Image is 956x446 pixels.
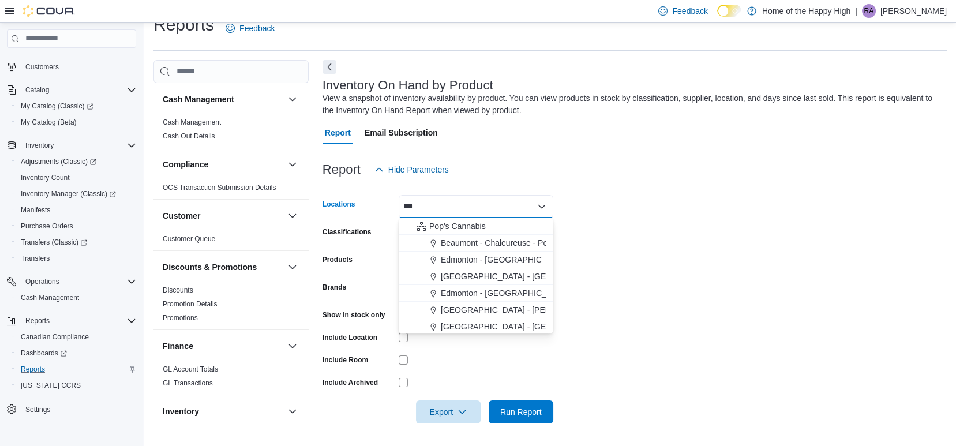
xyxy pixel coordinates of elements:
[21,365,45,374] span: Reports
[399,318,553,335] button: [GEOGRAPHIC_DATA] - [GEOGRAPHIC_DATA] - Pop's Cannabis
[163,261,257,273] h3: Discounts & Promotions
[163,118,221,126] a: Cash Management
[16,99,136,113] span: My Catalog (Classic)
[441,304,774,316] span: [GEOGRAPHIC_DATA] - [PERSON_NAME][GEOGRAPHIC_DATA] - [GEOGRAPHIC_DATA]
[16,330,93,344] a: Canadian Compliance
[286,158,299,171] button: Compliance
[286,404,299,418] button: Inventory
[163,406,199,417] h3: Inventory
[163,365,218,373] a: GL Account Totals
[2,58,141,75] button: Customers
[163,132,215,140] a: Cash Out Details
[880,4,947,18] p: [PERSON_NAME]
[323,333,377,342] label: Include Location
[21,157,96,166] span: Adjustments (Classic)
[163,406,283,417] button: Inventory
[153,232,309,250] div: Customer
[12,377,141,393] button: [US_STATE] CCRS
[12,290,141,306] button: Cash Management
[762,4,850,18] p: Home of the Happy High
[441,321,680,332] span: [GEOGRAPHIC_DATA] - [GEOGRAPHIC_DATA] - Pop's Cannabis
[12,218,141,234] button: Purchase Orders
[21,402,136,416] span: Settings
[239,23,275,34] span: Feedback
[25,62,59,72] span: Customers
[163,313,198,323] span: Promotions
[16,219,78,233] a: Purchase Orders
[153,362,309,395] div: Finance
[16,235,92,249] a: Transfers (Classic)
[16,203,136,217] span: Manifests
[163,365,218,374] span: GL Account Totals
[12,345,141,361] a: Dashboards
[500,406,542,418] span: Run Report
[163,314,198,322] a: Promotions
[2,273,141,290] button: Operations
[388,164,449,175] span: Hide Parameters
[163,183,276,192] span: OCS Transaction Submission Details
[323,378,378,387] label: Include Archived
[21,238,87,247] span: Transfers (Classic)
[21,275,64,288] button: Operations
[16,378,136,392] span: Washington CCRS
[16,252,136,265] span: Transfers
[21,138,136,152] span: Inventory
[16,219,136,233] span: Purchase Orders
[163,93,283,105] button: Cash Management
[323,200,355,209] label: Locations
[21,222,73,231] span: Purchase Orders
[21,205,50,215] span: Manifests
[423,400,474,423] span: Export
[286,92,299,106] button: Cash Management
[163,235,215,243] a: Customer Queue
[25,316,50,325] span: Reports
[672,5,707,17] span: Feedback
[16,99,98,113] a: My Catalog (Classic)
[163,286,193,294] a: Discounts
[21,189,116,198] span: Inventory Manager (Classic)
[21,381,81,390] span: [US_STATE] CCRS
[441,271,680,282] span: [GEOGRAPHIC_DATA] - [GEOGRAPHIC_DATA] - Pop's Cannabis
[25,277,59,286] span: Operations
[717,5,741,17] input: Dark Mode
[21,60,63,74] a: Customers
[16,346,136,360] span: Dashboards
[16,155,136,168] span: Adjustments (Classic)
[221,17,279,40] a: Feedback
[12,329,141,345] button: Canadian Compliance
[399,235,553,252] button: Beaumont - Chaleureuse - Pop's Cannabis
[2,313,141,329] button: Reports
[21,102,93,111] span: My Catalog (Classic)
[16,203,55,217] a: Manifests
[163,299,218,309] span: Promotion Details
[2,137,141,153] button: Inventory
[862,4,876,18] div: Robeliz Arndt
[163,379,213,387] a: GL Transactions
[399,302,553,318] button: [GEOGRAPHIC_DATA] - [PERSON_NAME][GEOGRAPHIC_DATA] - [GEOGRAPHIC_DATA]
[416,400,481,423] button: Export
[16,155,101,168] a: Adjustments (Classic)
[16,252,54,265] a: Transfers
[153,283,309,329] div: Discounts & Promotions
[153,13,214,36] h1: Reports
[21,173,70,182] span: Inventory Count
[12,98,141,114] a: My Catalog (Classic)
[16,362,50,376] a: Reports
[16,187,121,201] a: Inventory Manager (Classic)
[16,171,136,185] span: Inventory Count
[399,218,553,235] button: Pop's Cannabis
[16,115,81,129] a: My Catalog (Beta)
[163,234,215,243] span: Customer Queue
[286,339,299,353] button: Finance
[163,118,221,127] span: Cash Management
[323,227,372,237] label: Classifications
[163,340,283,352] button: Finance
[537,202,546,211] button: Close list of options
[21,118,77,127] span: My Catalog (Beta)
[323,310,385,320] label: Show in stock only
[441,287,660,299] span: Edmonton - [GEOGRAPHIC_DATA] - [GEOGRAPHIC_DATA]
[21,314,54,328] button: Reports
[163,300,218,308] a: Promotion Details
[864,4,874,18] span: RA
[21,254,50,263] span: Transfers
